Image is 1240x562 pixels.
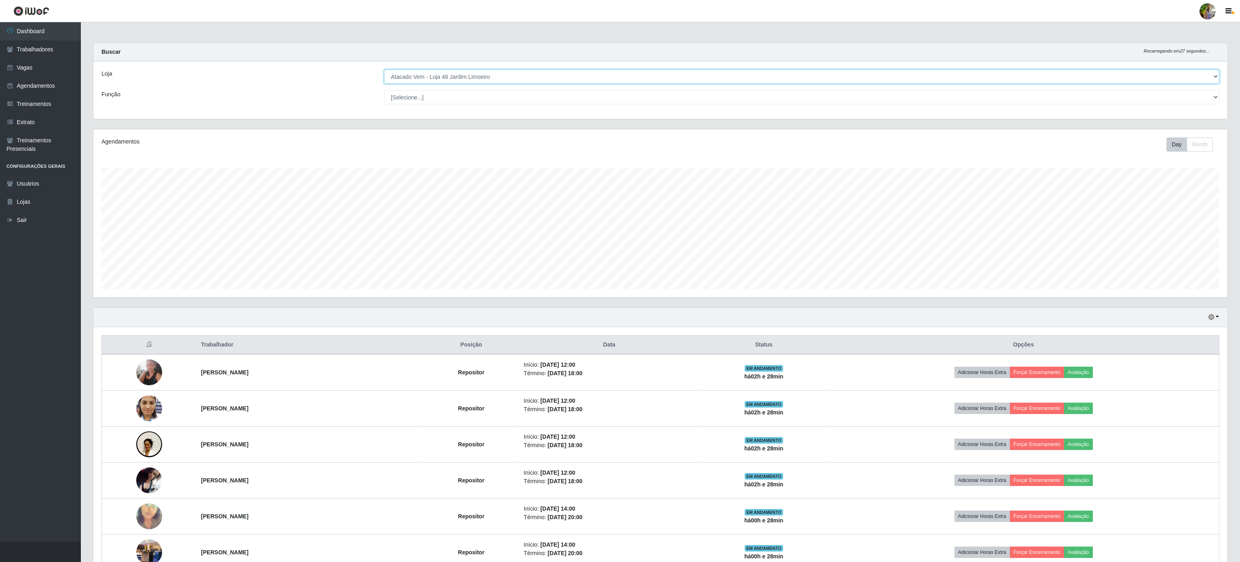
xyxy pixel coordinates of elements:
[548,370,583,376] time: [DATE] 18:00
[1010,403,1064,414] button: Forçar Encerramento
[745,401,783,408] span: EM ANDAMENTO
[524,361,695,369] li: Início:
[745,545,783,551] span: EM ANDAMENTO
[136,416,162,473] img: 1752072014286.jpeg
[201,513,248,520] strong: [PERSON_NAME]
[541,541,575,548] time: [DATE] 14:00
[955,403,1010,414] button: Adicionar Horas Extra
[1010,547,1064,558] button: Forçar Encerramento
[955,511,1010,522] button: Adicionar Horas Extra
[201,549,248,556] strong: [PERSON_NAME]
[458,405,484,412] strong: Repositor
[745,473,783,480] span: EM ANDAMENTO
[1187,137,1213,152] button: Month
[458,477,484,484] strong: Repositor
[955,439,1010,450] button: Adicionar Horas Extra
[524,513,695,522] li: Término:
[541,505,575,512] time: [DATE] 14:00
[136,391,162,425] img: 1750959267222.jpeg
[548,478,583,484] time: [DATE] 18:00
[1166,137,1219,152] div: Toolbar with button groups
[955,475,1010,486] button: Adicionar Horas Extra
[201,405,248,412] strong: [PERSON_NAME]
[828,336,1219,355] th: Opções
[136,467,162,493] img: 1757352039197.jpeg
[1010,511,1064,522] button: Forçar Encerramento
[524,441,695,450] li: Término:
[524,505,695,513] li: Início:
[1064,475,1093,486] button: Avaliação
[541,361,575,368] time: [DATE] 12:00
[541,469,575,476] time: [DATE] 12:00
[541,397,575,404] time: [DATE] 12:00
[1010,475,1064,486] button: Forçar Encerramento
[1064,511,1093,522] button: Avaliação
[13,6,49,16] img: CoreUI Logo
[458,549,484,556] strong: Repositor
[548,406,583,412] time: [DATE] 18:00
[458,441,484,448] strong: Repositor
[136,359,162,385] img: 1748525639874.jpeg
[519,336,699,355] th: Data
[196,336,423,355] th: Trabalhador
[524,541,695,549] li: Início:
[1010,439,1064,450] button: Forçar Encerramento
[744,409,784,416] strong: há 02 h e 28 min
[201,441,248,448] strong: [PERSON_NAME]
[744,481,784,488] strong: há 02 h e 28 min
[745,509,783,516] span: EM ANDAMENTO
[524,469,695,477] li: Início:
[955,547,1010,558] button: Adicionar Horas Extra
[1064,367,1093,378] button: Avaliação
[541,433,575,440] time: [DATE] 12:00
[458,369,484,376] strong: Repositor
[524,397,695,405] li: Início:
[201,477,248,484] strong: [PERSON_NAME]
[548,550,583,556] time: [DATE] 20:00
[1010,367,1064,378] button: Forçar Encerramento
[744,553,784,560] strong: há 00 h e 28 min
[101,137,560,146] div: Agendamentos
[744,445,784,452] strong: há 02 h e 28 min
[548,442,583,448] time: [DATE] 18:00
[699,336,828,355] th: Status
[744,373,784,380] strong: há 02 h e 28 min
[1064,439,1093,450] button: Avaliação
[1064,403,1093,414] button: Avaliação
[1064,547,1093,558] button: Avaliação
[548,514,583,520] time: [DATE] 20:00
[745,437,783,444] span: EM ANDAMENTO
[744,517,784,524] strong: há 00 h e 28 min
[745,365,783,372] span: EM ANDAMENTO
[524,369,695,378] li: Término:
[524,405,695,414] li: Término:
[101,90,120,99] label: Função
[136,493,162,539] img: 1754928869787.jpeg
[955,367,1010,378] button: Adicionar Horas Extra
[524,477,695,486] li: Término:
[1144,49,1210,53] i: Recarregando em 27 segundos...
[458,513,484,520] strong: Repositor
[1166,137,1213,152] div: First group
[101,70,112,78] label: Loja
[424,336,519,355] th: Posição
[524,549,695,558] li: Término:
[524,433,695,441] li: Início:
[101,49,120,55] strong: Buscar
[1166,137,1187,152] button: Day
[201,369,248,376] strong: [PERSON_NAME]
